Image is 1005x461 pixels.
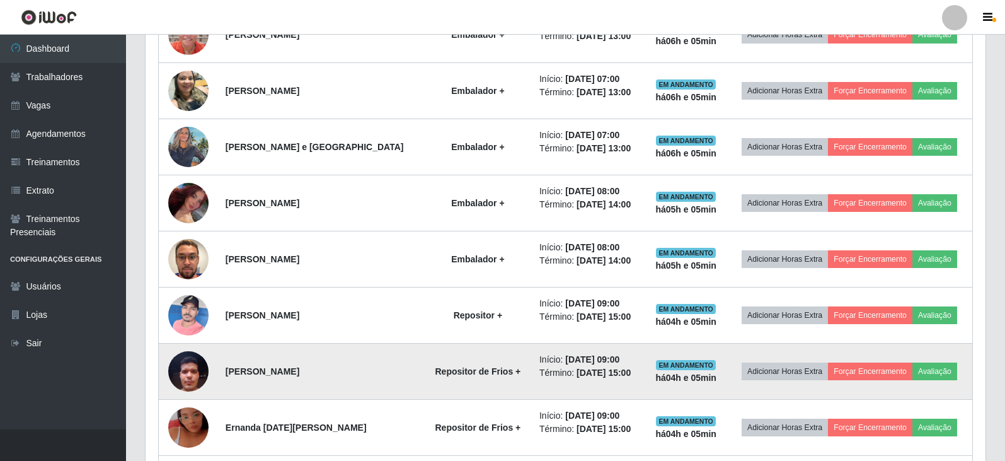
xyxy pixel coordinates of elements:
[655,429,716,439] strong: há 04 h e 05 min
[168,120,209,173] img: 1751324308831.jpeg
[539,310,638,324] li: Término:
[656,416,716,426] span: EM ANDAMENTO
[742,306,828,324] button: Adicionar Horas Extra
[742,26,828,44] button: Adicionar Horas Extra
[451,254,504,264] strong: Embalador +
[912,250,957,268] button: Avaliação
[226,30,299,40] strong: [PERSON_NAME]
[656,79,716,90] span: EM ANDAMENTO
[912,26,957,44] button: Avaliação
[577,199,631,209] time: [DATE] 14:00
[539,297,638,310] li: Início:
[226,310,299,320] strong: [PERSON_NAME]
[656,136,716,146] span: EM ANDAMENTO
[539,73,638,86] li: Início:
[655,148,716,158] strong: há 06 h e 05 min
[565,74,619,84] time: [DATE] 07:00
[539,142,638,155] li: Término:
[539,254,638,267] li: Término:
[565,130,619,140] time: [DATE] 07:00
[912,82,957,100] button: Avaliação
[539,198,638,211] li: Término:
[828,26,912,44] button: Forçar Encerramento
[168,288,209,342] img: 1735860830923.jpeg
[577,312,631,322] time: [DATE] 15:00
[539,353,638,366] li: Início:
[226,86,299,96] strong: [PERSON_NAME]
[539,423,638,436] li: Término:
[828,138,912,156] button: Forçar Encerramento
[435,366,521,376] strong: Repositor de Frios +
[21,9,77,25] img: CoreUI Logo
[577,424,631,434] time: [DATE] 15:00
[451,86,504,96] strong: Embalador +
[539,86,638,99] li: Término:
[168,344,209,398] img: 1740566003126.jpeg
[655,317,716,327] strong: há 04 h e 05 min
[656,304,716,314] span: EM ANDAMENTO
[912,419,957,436] button: Avaliação
[577,31,631,41] time: [DATE] 13:00
[577,87,631,97] time: [DATE] 13:00
[226,254,299,264] strong: [PERSON_NAME]
[454,310,502,320] strong: Repositor +
[655,260,716,271] strong: há 05 h e 05 min
[656,192,716,202] span: EM ANDAMENTO
[539,129,638,142] li: Início:
[656,248,716,258] span: EM ANDAMENTO
[226,423,367,433] strong: Ernanda [DATE][PERSON_NAME]
[742,363,828,380] button: Adicionar Horas Extra
[168,223,209,295] img: 1753900097515.jpeg
[539,30,638,43] li: Término:
[226,198,299,208] strong: [PERSON_NAME]
[742,250,828,268] button: Adicionar Horas Extra
[577,368,631,378] time: [DATE] 15:00
[828,250,912,268] button: Forçar Encerramento
[539,366,638,380] li: Término:
[565,242,619,252] time: [DATE] 08:00
[565,411,619,421] time: [DATE] 09:00
[577,255,631,266] time: [DATE] 14:00
[565,186,619,196] time: [DATE] 08:00
[451,30,504,40] strong: Embalador +
[742,419,828,436] button: Adicionar Horas Extra
[435,423,521,433] strong: Repositor de Frios +
[912,138,957,156] button: Avaliação
[828,82,912,100] button: Forçar Encerramento
[451,198,504,208] strong: Embalador +
[226,366,299,376] strong: [PERSON_NAME]
[742,138,828,156] button: Adicionar Horas Extra
[168,168,209,238] img: 1749348201496.jpeg
[226,142,404,152] strong: [PERSON_NAME] e [GEOGRAPHIC_DATA]
[912,306,957,324] button: Avaliação
[828,306,912,324] button: Forçar Encerramento
[742,82,828,100] button: Adicionar Horas Extra
[656,360,716,370] span: EM ANDAMENTO
[828,194,912,212] button: Forçar Encerramento
[168,64,209,117] img: 1745102593554.jpeg
[451,142,504,152] strong: Embalador +
[655,92,716,102] strong: há 06 h e 05 min
[539,241,638,254] li: Início:
[539,185,638,198] li: Início:
[655,204,716,214] strong: há 05 h e 05 min
[565,354,619,365] time: [DATE] 09:00
[655,373,716,383] strong: há 04 h e 05 min
[912,363,957,380] button: Avaliação
[912,194,957,212] button: Avaliação
[168,15,209,55] img: 1732392011322.jpeg
[742,194,828,212] button: Adicionar Horas Extra
[828,419,912,436] button: Forçar Encerramento
[565,298,619,308] time: [DATE] 09:00
[577,143,631,153] time: [DATE] 13:00
[539,409,638,423] li: Início:
[828,363,912,380] button: Forçar Encerramento
[655,36,716,46] strong: há 06 h e 05 min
